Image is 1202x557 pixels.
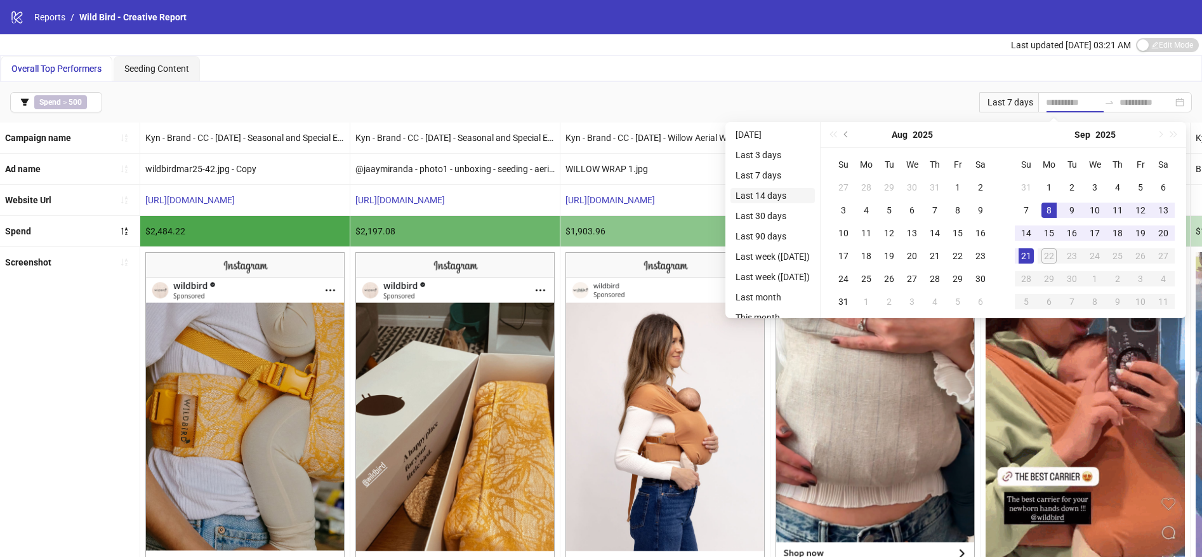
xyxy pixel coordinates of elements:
td: 2025-08-04 [855,199,878,222]
th: Sa [969,153,992,176]
div: 4 [1156,271,1171,286]
div: 8 [1087,294,1102,309]
b: Spend [39,98,61,107]
div: Kyn - Brand - CC - [DATE] - Seasonal and Special Edition Aerial Carriers [350,123,560,153]
td: 2025-09-14 [1015,222,1038,245]
li: / [70,10,74,24]
td: 2025-10-02 [1106,267,1129,290]
td: 2025-08-15 [946,222,969,245]
td: 2025-07-27 [832,176,855,199]
div: 21 [927,248,942,264]
div: 8 [1041,203,1057,218]
th: Mo [1038,153,1060,176]
td: 2025-10-09 [1106,290,1129,313]
td: 2025-09-01 [855,290,878,313]
td: 2025-08-11 [855,222,878,245]
b: Campaign name [5,133,71,143]
td: 2025-08-14 [923,222,946,245]
td: 2025-08-18 [855,245,878,267]
div: 5 [1133,180,1148,195]
div: 23 [973,248,988,264]
th: Tu [1060,153,1083,176]
div: 29 [1041,271,1057,286]
td: 2025-08-01 [946,176,969,199]
div: WILLOW WRAP 1.jpg [560,154,770,184]
div: 30 [1064,271,1080,286]
div: 11 [859,225,874,241]
td: 2025-08-29 [946,267,969,290]
td: 2025-09-22 [1038,245,1060,267]
b: Website Url [5,195,51,205]
div: 3 [1087,180,1102,195]
td: 2025-09-03 [901,290,923,313]
td: 2025-09-15 [1038,222,1060,245]
td: 2025-09-02 [1060,176,1083,199]
div: 5 [950,294,965,309]
td: 2025-09-28 [1015,267,1038,290]
td: 2025-09-13 [1152,199,1175,222]
div: 26 [1133,248,1148,264]
div: 31 [1019,180,1034,195]
td: 2025-09-25 [1106,245,1129,267]
div: 11 [1110,203,1125,218]
td: 2025-08-13 [901,222,923,245]
a: [URL][DOMAIN_NAME] [355,195,445,205]
div: 21 [1019,248,1034,264]
li: Last 30 days [730,208,815,224]
div: 9 [973,203,988,218]
div: 14 [927,225,942,241]
div: 8 [950,203,965,218]
div: 29 [882,180,897,195]
span: sort-descending [120,227,129,236]
td: 2025-09-16 [1060,222,1083,245]
span: swap-right [1104,97,1114,107]
div: 1 [1041,180,1057,195]
button: Choose a year [913,122,933,147]
span: > [34,95,87,109]
div: 12 [1133,203,1148,218]
li: Last 14 days [730,188,815,203]
div: 5 [1019,294,1034,309]
th: Su [1015,153,1038,176]
div: 13 [904,225,920,241]
td: 2025-09-24 [1083,245,1106,267]
div: 24 [836,271,851,286]
td: 2025-09-30 [1060,267,1083,290]
th: Su [832,153,855,176]
span: sort-ascending [120,164,129,173]
td: 2025-09-20 [1152,222,1175,245]
td: 2025-08-17 [832,245,855,267]
div: 28 [1019,271,1034,286]
td: 2025-09-02 [878,290,901,313]
a: Reports [32,10,68,24]
div: 27 [1156,248,1171,264]
td: 2025-08-21 [923,245,946,267]
div: 6 [973,294,988,309]
div: 6 [904,203,920,218]
td: 2025-09-09 [1060,199,1083,222]
div: 24 [1087,248,1102,264]
div: $2,484.22 [140,216,350,246]
li: Last 3 days [730,147,815,163]
div: 16 [1064,225,1080,241]
td: 2025-08-28 [923,267,946,290]
div: 19 [1133,225,1148,241]
td: 2025-09-19 [1129,222,1152,245]
div: 28 [859,180,874,195]
button: Previous month (PageUp) [840,122,854,147]
div: 17 [1087,225,1102,241]
span: sort-ascending [120,133,129,142]
span: Wild Bird - Creative Report [79,12,187,22]
div: 2 [882,294,897,309]
td: 2025-09-23 [1060,245,1083,267]
div: 15 [1041,225,1057,241]
div: $2,197.08 [350,216,560,246]
a: [URL][DOMAIN_NAME] [145,195,235,205]
li: Last week ([DATE]) [730,249,815,264]
li: Last 7 days [730,168,815,183]
div: 3 [904,294,920,309]
div: 2 [1064,180,1080,195]
td: 2025-09-12 [1129,199,1152,222]
div: 12 [882,225,897,241]
th: Mo [855,153,878,176]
